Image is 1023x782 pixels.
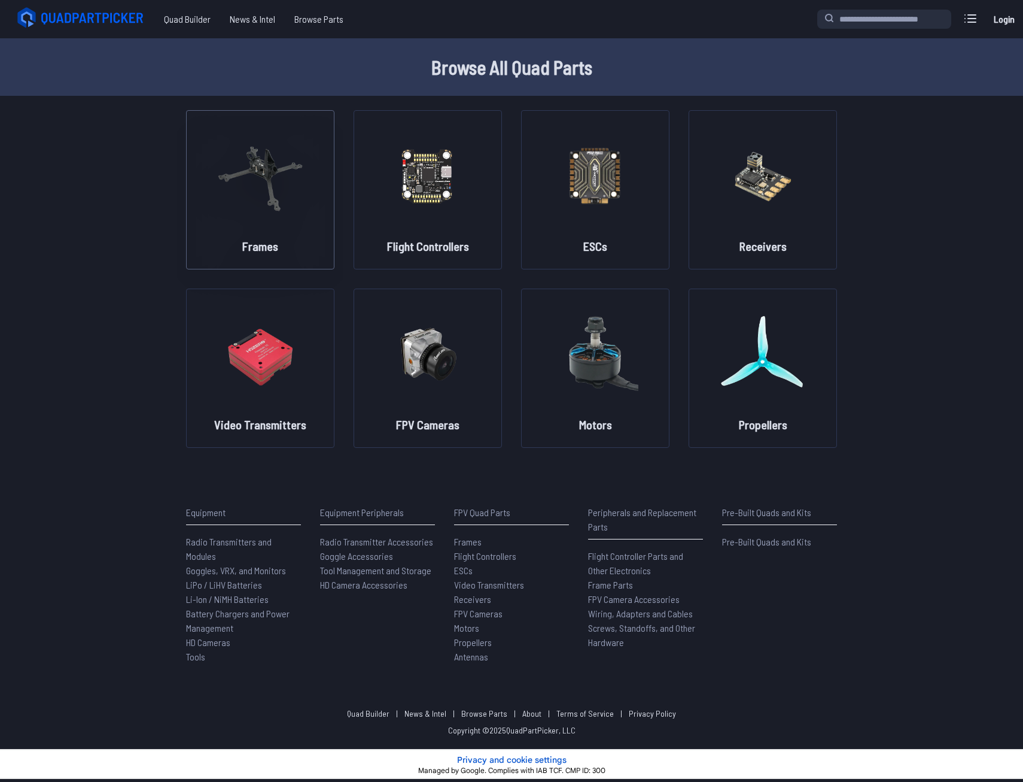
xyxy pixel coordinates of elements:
[220,7,285,31] a: News & Intel
[186,636,230,648] span: HD Cameras
[186,535,301,563] a: Radio Transmitters and Modules
[186,651,205,662] span: Tools
[186,592,301,607] a: Li-Ion / NiMH Batteries
[588,579,633,590] span: Frame Parts
[454,607,569,621] a: FPV Cameras
[588,549,703,578] a: Flight Controller Parts and Other Electronics
[129,53,894,81] h1: Browse All Quad Parts
[454,549,569,563] a: Flight Controllers
[454,651,488,662] span: Antennas
[739,416,787,433] h2: Propellers
[454,536,482,547] span: Frames
[320,550,393,562] span: Goggle Accessories
[722,535,837,549] a: Pre-Built Quads and Kits
[186,565,286,576] span: Goggles, VRX, and Monitors
[186,608,290,634] span: Battery Chargers and Power Management
[186,579,262,590] span: LiPo / LiHV Batteries
[722,505,837,520] p: Pre-Built Quads and Kits
[552,123,638,228] img: image of category
[154,7,220,31] a: Quad Builder
[588,578,703,592] a: Frame Parts
[454,550,516,562] span: Flight Controllers
[739,238,787,254] h2: Receivers
[522,708,541,719] a: About
[454,565,473,576] span: ESCs
[186,110,334,269] a: image of categoryFrames
[186,563,301,578] a: Goggles, VRX, and Monitors
[588,621,703,650] a: Screws, Standoffs, and Other Hardware
[387,238,469,254] h2: Flight Controllers
[454,592,569,607] a: Receivers
[347,708,389,719] a: Quad Builder
[583,238,607,254] h2: ESCs
[320,563,435,578] a: Tool Management and Storage
[588,608,693,619] span: Wiring, Adapters and Cables
[354,289,502,448] a: image of categoryFPV Cameras
[579,416,612,433] h2: Motors
[285,7,353,31] a: Browse Parts
[454,535,569,549] a: Frames
[320,536,433,547] span: Radio Transmitter Accessories
[385,301,471,407] img: image of category
[588,592,703,607] a: FPV Camera Accessories
[521,110,669,269] a: image of categoryESCs
[689,110,837,269] a: image of categoryReceivers
[454,563,569,578] a: ESCs
[588,593,680,605] span: FPV Camera Accessories
[588,622,695,648] span: Screws, Standoffs, and Other Hardware
[454,608,503,619] span: FPV Cameras
[454,621,569,635] a: Motors
[588,607,703,621] a: Wiring, Adapters and Cables
[454,593,491,605] span: Receivers
[186,607,301,635] a: Battery Chargers and Power Management
[214,416,306,433] h2: Video Transmitters
[217,301,303,407] img: image of category
[722,536,811,547] span: Pre-Built Quads and Kits
[320,565,431,576] span: Tool Management and Storage
[396,416,459,433] h2: FPV Cameras
[689,289,837,448] a: image of categoryPropellers
[217,123,303,228] img: image of category
[989,7,1018,31] a: Login
[320,578,435,592] a: HD Camera Accessories
[342,708,681,720] p: | | | | |
[186,593,269,605] span: Li-Ion / NiMH Batteries
[556,708,614,719] a: Terms of Service
[588,550,683,576] span: Flight Controller Parts and Other Electronics
[404,708,446,719] a: News & Intel
[454,622,479,634] span: Motors
[629,708,676,719] a: Privacy Policy
[320,549,435,563] a: Goggle Accessories
[521,289,669,448] a: image of categoryMotors
[385,123,471,228] img: image of category
[186,536,272,562] span: Radio Transmitters and Modules
[720,123,806,228] img: image of category
[354,110,502,269] a: image of categoryFlight Controllers
[454,635,569,650] a: Propellers
[461,708,507,719] a: Browse Parts
[454,505,569,520] p: FPV Quad Parts
[186,650,301,664] a: Tools
[448,725,576,736] p: Copyright © 2025 QuadPartPicker, LLC
[320,505,435,520] p: Equipment Peripherals
[454,579,524,590] span: Video Transmitters
[320,535,435,549] a: Radio Transmitter Accessories
[588,505,703,534] p: Peripherals and Replacement Parts
[720,301,806,407] img: image of category
[320,579,407,590] span: HD Camera Accessories
[242,238,278,254] h2: Frames
[454,636,492,648] span: Propellers
[454,578,569,592] a: Video Transmitters
[186,289,334,448] a: image of categoryVideo Transmitters
[186,635,301,650] a: HD Cameras
[186,578,301,592] a: LiPo / LiHV Batteries
[186,505,301,520] p: Equipment
[552,301,638,407] img: image of category
[454,650,569,664] a: Antennas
